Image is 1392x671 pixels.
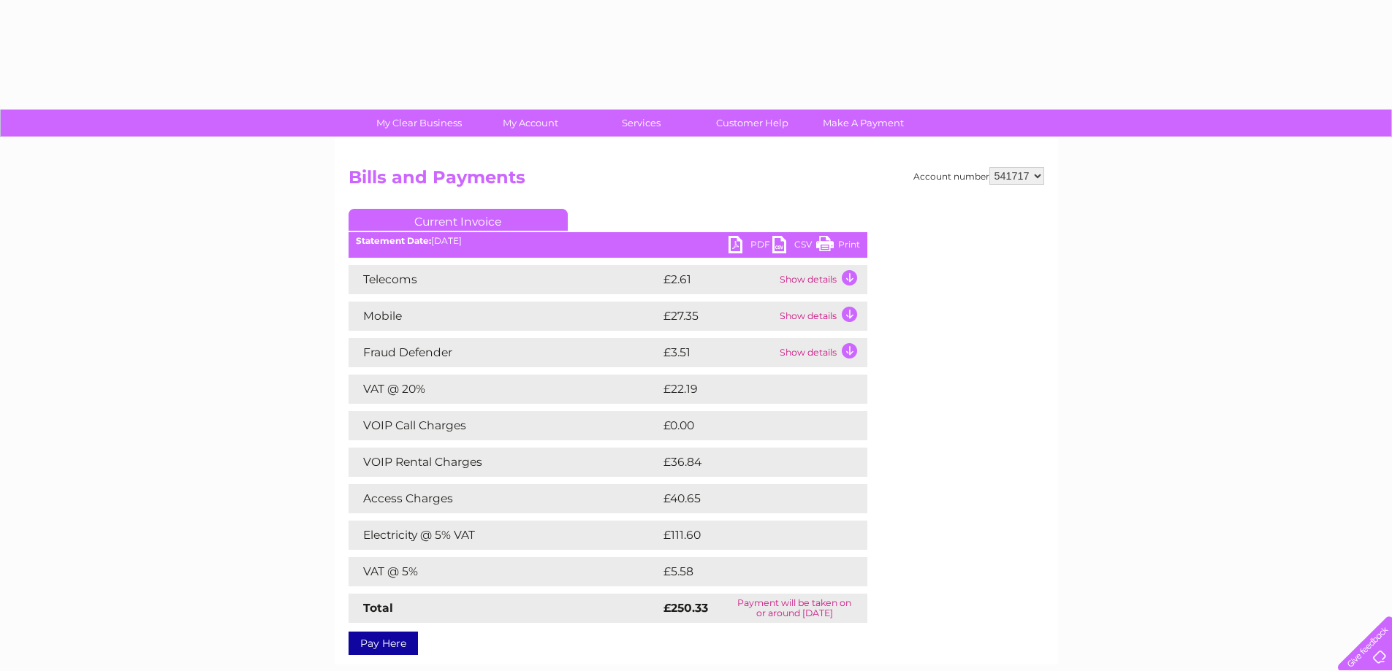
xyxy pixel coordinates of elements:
[816,236,860,257] a: Print
[729,236,772,257] a: PDF
[349,632,418,655] a: Pay Here
[470,110,590,137] a: My Account
[349,557,660,586] td: VAT @ 5%
[363,601,393,615] strong: Total
[776,265,867,294] td: Show details
[776,338,867,367] td: Show details
[349,375,660,404] td: VAT @ 20%
[349,411,660,440] td: VOIP Call Charges
[349,302,660,331] td: Mobile
[772,236,816,257] a: CSV
[356,235,431,246] b: Statement Date:
[349,521,660,550] td: Electricity @ 5% VAT
[349,484,660,513] td: Access Charges
[692,110,813,137] a: Customer Help
[349,338,660,367] td: Fraud Defender
[660,265,776,294] td: £2.61
[663,601,708,615] strong: £250.33
[349,448,660,477] td: VOIP Rental Charges
[660,557,833,586] td: £5.58
[660,484,838,513] td: £40.65
[660,338,776,367] td: £3.51
[803,110,924,137] a: Make A Payment
[660,375,837,404] td: £22.19
[349,209,568,231] a: Current Invoice
[776,302,867,331] td: Show details
[660,521,838,550] td: £111.60
[349,236,867,246] div: [DATE]
[660,411,834,440] td: £0.00
[660,302,776,331] td: £27.35
[660,448,839,477] td: £36.84
[359,110,479,137] a: My Clear Business
[581,110,701,137] a: Services
[349,167,1044,195] h2: Bills and Payments
[349,265,660,294] td: Telecoms
[722,594,867,623] td: Payment will be taken on or around [DATE]
[913,167,1044,185] div: Account number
